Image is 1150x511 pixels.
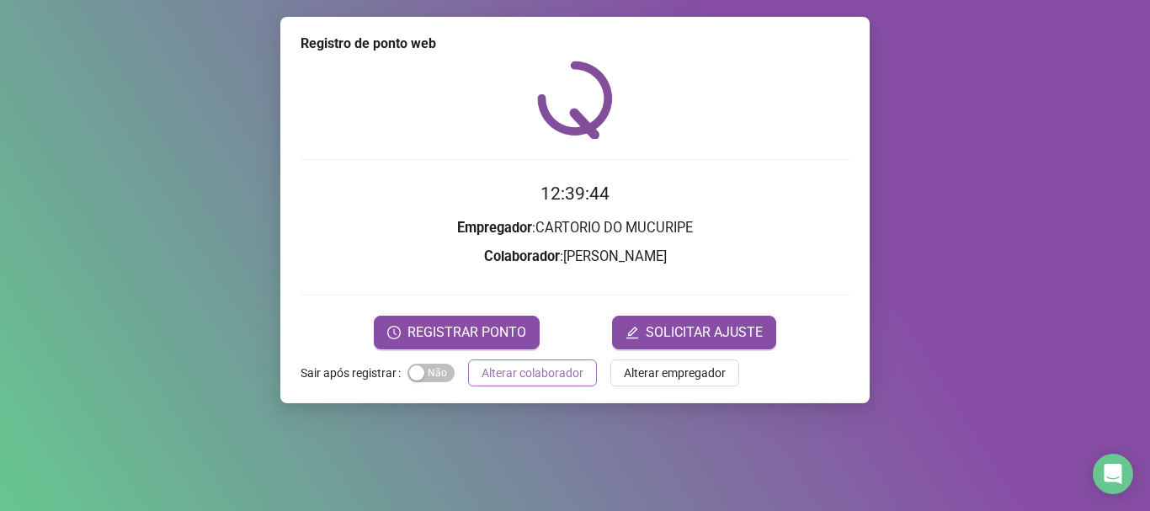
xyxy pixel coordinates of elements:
[1093,454,1133,494] div: Open Intercom Messenger
[387,326,401,339] span: clock-circle
[610,359,739,386] button: Alterar empregador
[374,316,540,349] button: REGISTRAR PONTO
[626,326,639,339] span: edit
[540,184,610,204] time: 12:39:44
[457,220,532,236] strong: Empregador
[482,364,583,382] span: Alterar colaborador
[624,364,726,382] span: Alterar empregador
[301,217,849,239] h3: : CARTORIO DO MUCURIPE
[407,322,526,343] span: REGISTRAR PONTO
[484,248,560,264] strong: Colaborador
[301,34,849,54] div: Registro de ponto web
[301,246,849,268] h3: : [PERSON_NAME]
[646,322,763,343] span: SOLICITAR AJUSTE
[468,359,597,386] button: Alterar colaborador
[301,359,407,386] label: Sair após registrar
[537,61,613,139] img: QRPoint
[612,316,776,349] button: editSOLICITAR AJUSTE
